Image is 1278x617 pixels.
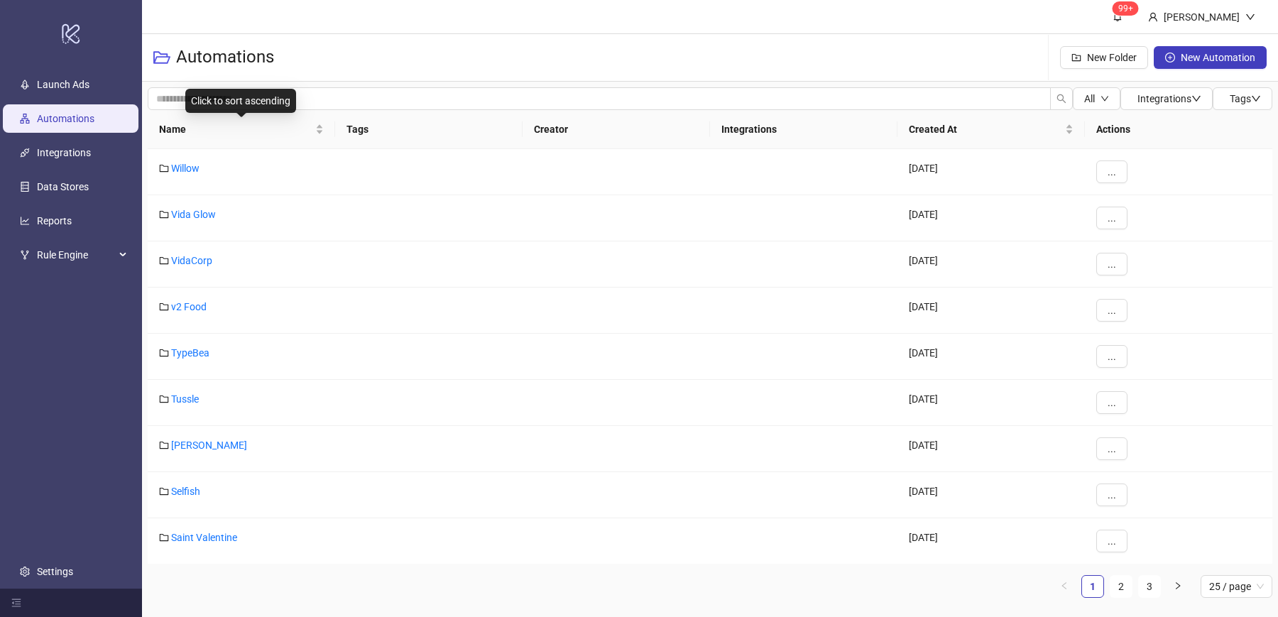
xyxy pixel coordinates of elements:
th: Creator [523,110,710,149]
a: Selfish [171,486,200,497]
span: Integrations [1137,93,1201,104]
div: [DATE] [897,472,1085,518]
span: fork [20,250,30,260]
button: Alldown [1073,87,1120,110]
span: folder [159,163,169,173]
span: folder [159,486,169,496]
span: Name [159,121,312,137]
span: folder [159,394,169,404]
span: ... [1108,443,1116,454]
button: ... [1096,530,1127,552]
span: down [1245,12,1255,22]
li: Previous Page [1053,575,1076,598]
div: [DATE] [897,518,1085,564]
h3: Automations [176,46,274,69]
div: [DATE] [897,241,1085,288]
li: 3 [1138,575,1161,598]
a: Data Stores [37,181,89,192]
a: Automations [37,113,94,124]
th: Tags [335,110,523,149]
a: Reports [37,215,72,226]
th: Name [148,110,335,149]
span: folder [159,209,169,219]
span: ... [1108,166,1116,178]
span: down [1191,94,1201,104]
span: folder [159,302,169,312]
span: Created At [909,121,1062,137]
span: folder-open [153,49,170,66]
div: Page Size [1201,575,1272,598]
div: [PERSON_NAME] [1158,9,1245,25]
li: 2 [1110,575,1132,598]
span: ... [1108,258,1116,270]
a: Tussle [171,393,199,405]
a: [PERSON_NAME] [171,439,247,451]
span: New Automation [1181,52,1255,63]
a: 2 [1110,576,1132,597]
span: down [1100,94,1109,103]
span: folder [159,256,169,266]
div: [DATE] [897,149,1085,195]
span: Rule Engine [37,241,115,269]
span: left [1060,581,1069,590]
span: plus-circle [1165,53,1175,62]
th: Integrations [710,110,897,149]
a: v2 Food [171,301,207,312]
div: [DATE] [897,426,1085,472]
span: folder [159,533,169,542]
span: 25 / page [1209,576,1264,597]
a: 3 [1139,576,1160,597]
span: right [1174,581,1182,590]
button: ... [1096,207,1127,229]
span: user [1148,12,1158,22]
a: 1 [1082,576,1103,597]
div: [DATE] [897,195,1085,241]
a: Integrations [37,147,91,158]
th: Created At [897,110,1085,149]
span: Tags [1230,93,1261,104]
button: New Folder [1060,46,1148,69]
button: ... [1096,160,1127,183]
li: 1 [1081,575,1104,598]
sup: 1533 [1113,1,1139,16]
span: ... [1108,489,1116,501]
span: ... [1108,351,1116,362]
span: folder-add [1071,53,1081,62]
div: Click to sort ascending [185,89,296,113]
button: ... [1096,484,1127,506]
a: Willow [171,163,200,174]
span: search [1056,94,1066,104]
div: [DATE] [897,334,1085,380]
button: right [1167,575,1189,598]
span: ... [1108,397,1116,408]
a: Settings [37,566,73,577]
button: ... [1096,253,1127,275]
span: All [1084,93,1095,104]
div: [DATE] [897,288,1085,334]
a: VidaCorp [171,255,212,266]
span: New Folder [1087,52,1137,63]
button: ... [1096,345,1127,368]
span: ... [1108,535,1116,547]
a: Vida Glow [171,209,216,220]
button: Integrationsdown [1120,87,1213,110]
button: left [1053,575,1076,598]
span: ... [1108,305,1116,316]
a: Saint Valentine [171,532,237,543]
a: Launch Ads [37,79,89,90]
a: TypeBea [171,347,209,359]
button: New Automation [1154,46,1267,69]
button: ... [1096,299,1127,322]
th: Actions [1085,110,1272,149]
span: ... [1108,212,1116,224]
span: bell [1113,11,1123,21]
button: Tagsdown [1213,87,1272,110]
span: down [1251,94,1261,104]
span: menu-fold [11,598,21,608]
li: Next Page [1167,575,1189,598]
span: folder [159,440,169,450]
span: folder [159,348,169,358]
button: ... [1096,391,1127,414]
button: ... [1096,437,1127,460]
div: [DATE] [897,380,1085,426]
